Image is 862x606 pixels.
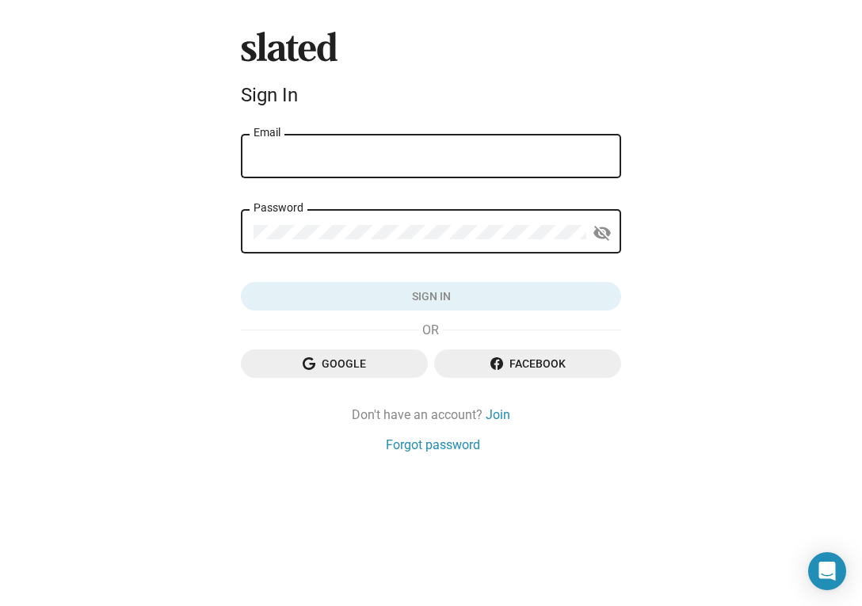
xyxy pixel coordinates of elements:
[486,406,510,423] a: Join
[241,84,621,106] div: Sign In
[808,552,846,590] div: Open Intercom Messenger
[586,217,618,249] button: Show password
[241,32,621,112] sl-branding: Sign In
[386,436,480,453] a: Forgot password
[593,221,612,246] mat-icon: visibility_off
[241,406,621,423] div: Don't have an account?
[241,349,428,378] button: Google
[447,349,608,378] span: Facebook
[254,349,415,378] span: Google
[434,349,621,378] button: Facebook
